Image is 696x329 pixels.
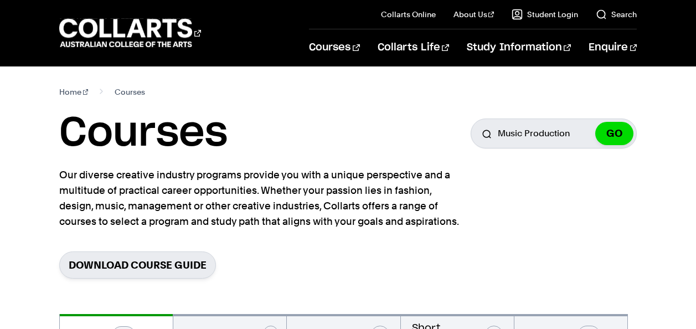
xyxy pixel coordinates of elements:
[471,119,637,148] input: Search for a course
[589,29,637,66] a: Enquire
[59,251,216,279] a: Download Course Guide
[453,9,494,20] a: About Us
[378,29,449,66] a: Collarts Life
[59,17,201,49] div: Go to homepage
[59,167,463,229] p: Our diverse creative industry programs provide you with a unique perspective and a multitude of p...
[467,29,571,66] a: Study Information
[115,84,145,100] span: Courses
[595,122,633,145] button: GO
[59,84,89,100] a: Home
[309,29,359,66] a: Courses
[381,9,436,20] a: Collarts Online
[512,9,578,20] a: Student Login
[59,109,228,158] h1: Courses
[596,9,637,20] a: Search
